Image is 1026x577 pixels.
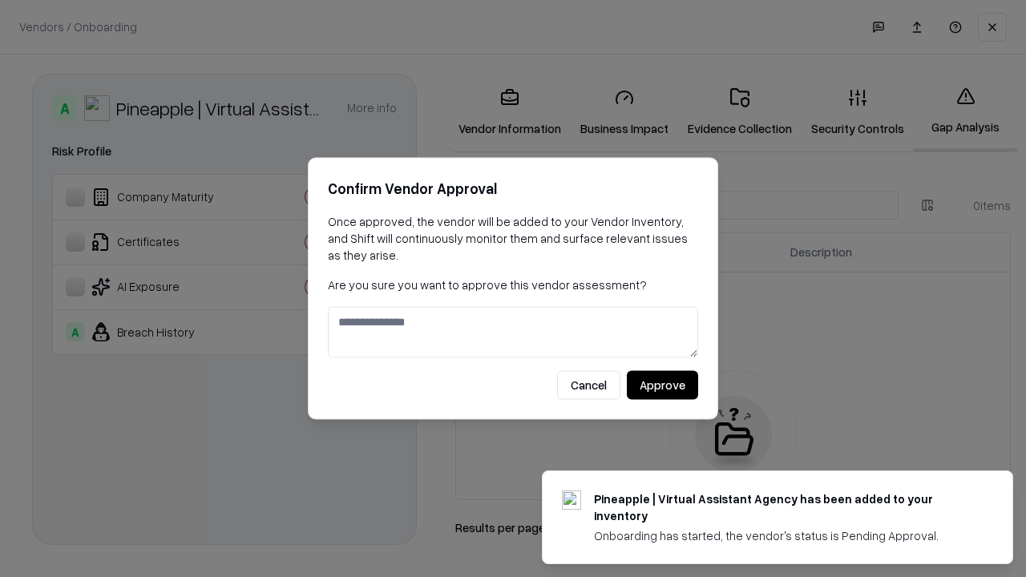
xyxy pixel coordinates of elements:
button: Approve [627,371,698,400]
div: Pineapple | Virtual Assistant Agency has been added to your inventory [594,490,974,524]
div: Onboarding has started, the vendor's status is Pending Approval. [594,527,974,544]
h2: Confirm Vendor Approval [328,177,698,200]
p: Once approved, the vendor will be added to your Vendor Inventory, and Shift will continuously mon... [328,213,698,264]
p: Are you sure you want to approve this vendor assessment? [328,276,698,293]
img: trypineapple.com [562,490,581,510]
button: Cancel [557,371,620,400]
